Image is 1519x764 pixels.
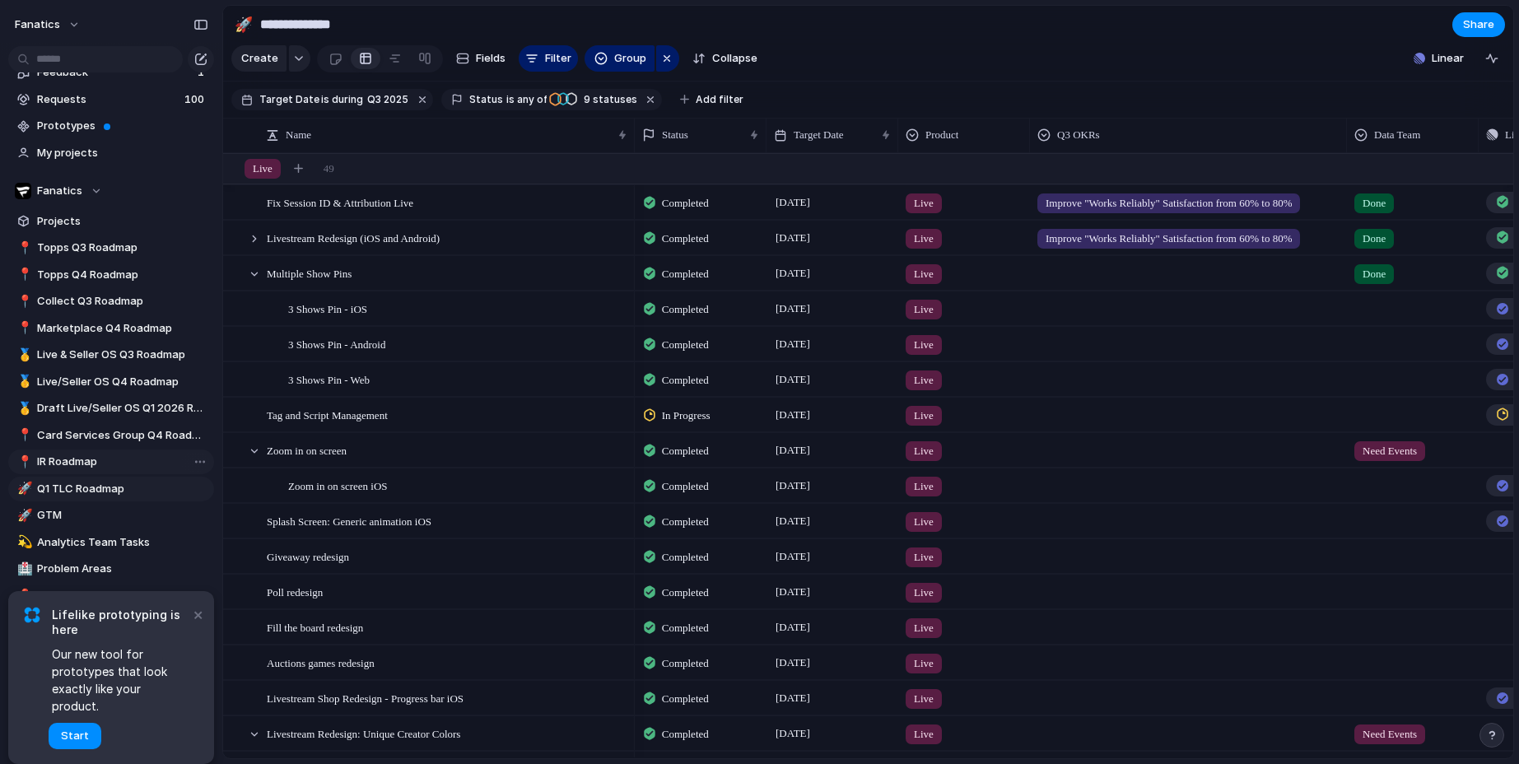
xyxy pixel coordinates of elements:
[37,91,179,108] span: Requests
[8,263,214,287] a: 📍Topps Q4 Roadmap
[267,440,347,459] span: Zoom in on screen
[288,476,388,495] span: Zoom in on screen iOS
[267,263,352,282] span: Multiple Show Pins
[37,267,208,283] span: Topps Q4 Roadmap
[15,267,31,283] button: 📍
[771,582,814,602] span: [DATE]
[771,263,814,283] span: [DATE]
[1452,12,1505,37] button: Share
[15,347,31,363] button: 🥇
[914,301,934,318] span: Live
[184,91,207,108] span: 100
[662,549,709,566] span: Completed
[37,64,193,81] span: Feedback
[771,511,814,531] span: [DATE]
[8,289,214,314] a: 📍Collect Q3 Roadmap
[17,372,29,391] div: 🥇
[7,12,89,38] button: fanatics
[1363,443,1417,459] span: Need Events
[17,265,29,284] div: 📍
[548,91,641,109] button: 9 statuses
[15,16,60,33] span: fanatics
[324,161,334,177] span: 49
[267,617,363,636] span: Fill the board redesign
[329,92,363,107] span: during
[545,50,571,67] span: Filter
[506,92,515,107] span: is
[37,213,208,230] span: Projects
[8,396,214,421] a: 🥇Draft Live/Seller OS Q1 2026 Roadmap
[267,688,464,707] span: Livestream Shop Redesign - Progress bar iOS
[8,114,214,138] a: Prototypes
[925,127,958,143] span: Product
[8,342,214,367] a: 🥇Live & Seller OS Q3 Roadmap
[8,235,214,260] a: 📍Topps Q3 Roadmap
[662,266,709,282] span: Completed
[17,346,29,365] div: 🥇
[914,195,934,212] span: Live
[267,547,349,566] span: Giveaway redesign
[267,405,388,424] span: Tag and Script Management
[8,530,214,555] a: 💫Analytics Team Tasks
[37,118,208,134] span: Prototypes
[771,299,814,319] span: [DATE]
[288,299,367,318] span: 3 Shows Pin - iOS
[231,12,257,38] button: 🚀
[288,334,385,353] span: 3 Shows Pin - Android
[8,316,214,341] a: 📍Marketplace Q4 Roadmap
[188,604,207,624] button: Dismiss
[235,13,253,35] div: 🚀
[1046,231,1292,247] span: Improve "Works Reliably" Satisfaction from 60% to 80%
[585,45,655,72] button: Group
[670,88,753,111] button: Add filter
[52,645,189,715] span: Our new tool for prototypes that look exactly like your product.
[15,240,31,256] button: 📍
[8,423,214,448] a: 📍Card Services Group Q4 Roadmap
[37,561,208,577] span: Problem Areas
[319,91,366,109] button: isduring
[662,408,711,424] span: In Progress
[8,477,214,501] a: 🚀Q1 TLC Roadmap
[37,347,208,363] span: Live & Seller OS Q3 Roadmap
[15,400,31,417] button: 🥇
[15,293,31,310] button: 📍
[37,240,208,256] span: Topps Q3 Roadmap
[662,127,688,143] span: Status
[259,92,319,107] span: Target Date
[8,370,214,394] div: 🥇Live/Seller OS Q4 Roadmap
[1432,50,1464,67] span: Linear
[267,724,460,743] span: Livestream Redesign: Unique Creator Colors
[771,228,814,248] span: [DATE]
[17,586,29,605] div: 📍
[15,320,31,337] button: 📍
[662,585,709,601] span: Completed
[8,87,214,112] a: Requests100
[771,653,814,673] span: [DATE]
[914,372,934,389] span: Live
[241,50,278,67] span: Create
[1463,16,1494,33] span: Share
[37,427,208,444] span: Card Services Group Q4 Roadmap
[914,620,934,636] span: Live
[8,503,214,528] a: 🚀GTM
[8,584,214,608] div: 📍Card Services Group Q1 Roadmap
[37,400,208,417] span: Draft Live/Seller OS Q1 2026 Roadmap
[15,507,31,524] button: 🚀
[286,127,311,143] span: Name
[519,45,578,72] button: Filter
[37,507,208,524] span: GTM
[15,588,31,604] button: 📍
[37,293,208,310] span: Collect Q3 Roadmap
[15,454,31,470] button: 📍
[37,374,208,390] span: Live/Seller OS Q4 Roadmap
[914,655,934,672] span: Live
[914,231,934,247] span: Live
[771,370,814,389] span: [DATE]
